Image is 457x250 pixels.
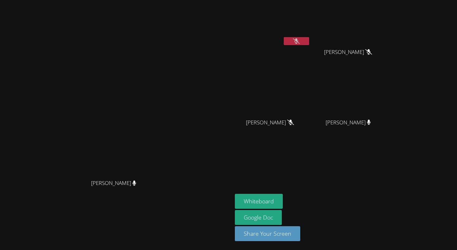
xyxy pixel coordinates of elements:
button: Whiteboard [235,194,283,209]
span: [PERSON_NAME] [91,179,136,188]
a: Google Doc [235,210,282,225]
button: Share Your Screen [235,226,300,241]
span: [PERSON_NAME] [326,118,371,127]
span: [PERSON_NAME] [324,48,372,57]
span: [PERSON_NAME] [246,118,294,127]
